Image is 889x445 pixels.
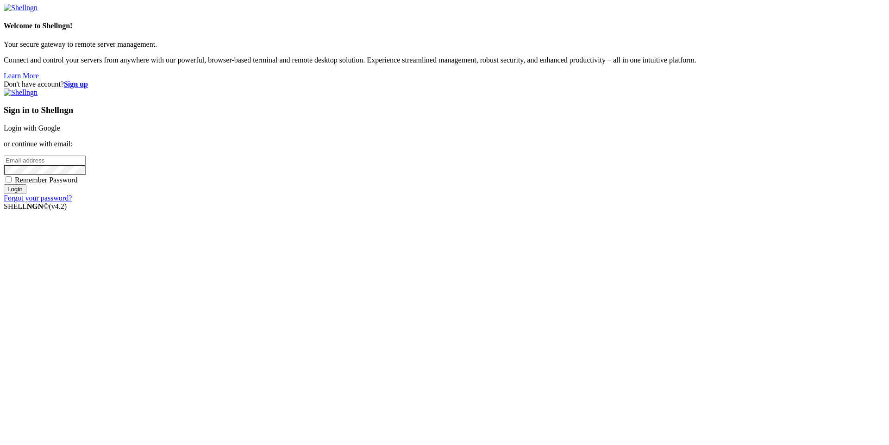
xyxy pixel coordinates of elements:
a: Login with Google [4,124,60,132]
img: Shellngn [4,88,38,97]
input: Remember Password [6,176,12,182]
b: NGN [27,202,44,210]
span: SHELL © [4,202,67,210]
a: Sign up [64,80,88,88]
input: Email address [4,156,86,165]
a: Learn More [4,72,39,80]
img: Shellngn [4,4,38,12]
p: Your secure gateway to remote server management. [4,40,885,49]
input: Login [4,184,26,194]
div: Don't have account? [4,80,885,88]
a: Forgot your password? [4,194,72,202]
h3: Sign in to Shellngn [4,105,885,115]
p: Connect and control your servers from anywhere with our powerful, browser-based terminal and remo... [4,56,885,64]
span: 4.2.0 [49,202,67,210]
h4: Welcome to Shellngn! [4,22,885,30]
span: Remember Password [15,176,78,184]
p: or continue with email: [4,140,885,148]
